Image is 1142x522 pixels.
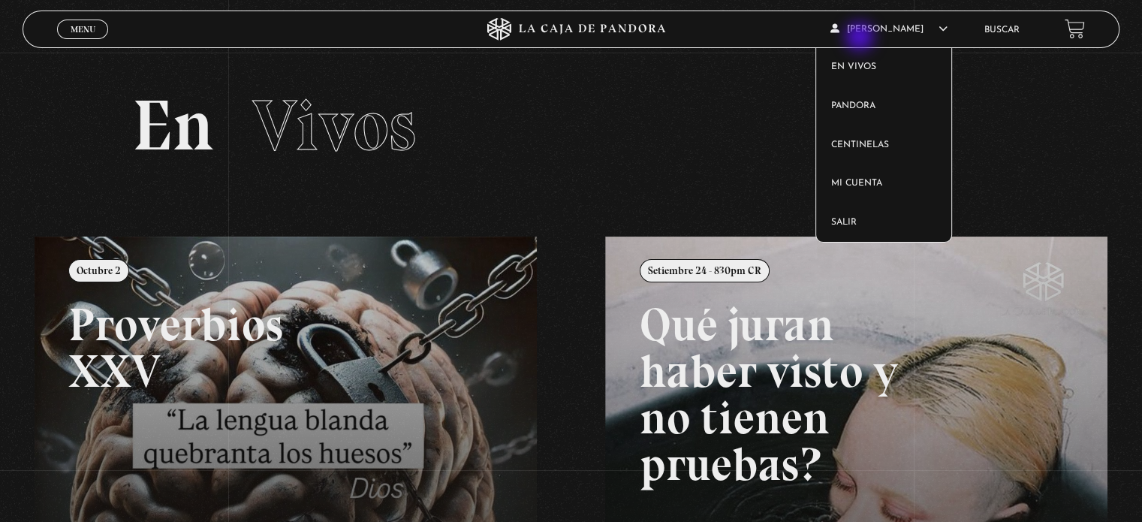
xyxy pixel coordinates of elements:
[816,204,952,243] a: Salir
[71,25,95,34] span: Menu
[816,164,952,204] a: Mi cuenta
[830,25,948,34] span: [PERSON_NAME]
[132,90,1009,161] h2: En
[1065,19,1085,39] a: View your shopping cart
[816,48,952,87] a: En vivos
[816,87,952,126] a: Pandora
[816,126,952,165] a: Centinelas
[984,26,1020,35] a: Buscar
[252,83,416,168] span: Vivos
[65,38,101,48] span: Cerrar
